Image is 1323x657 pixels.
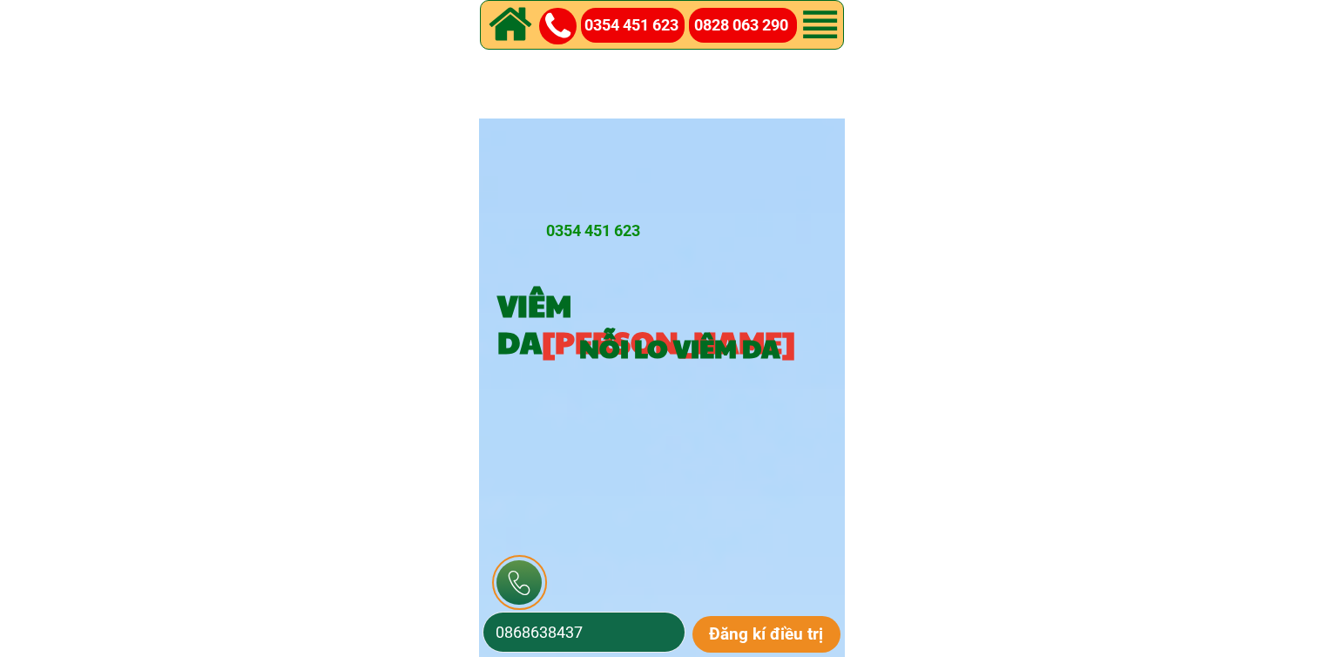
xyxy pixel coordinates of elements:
a: 0354 451 623 [546,219,720,244]
p: Đăng kí điều trị [692,616,841,653]
a: 0354 451 623 [584,13,687,38]
span: [PERSON_NAME] [542,320,795,362]
input: Số điện thoại [491,613,677,652]
h3: NỖI LO VIÊM DA [579,332,881,363]
a: 0828 063 290 [694,13,798,38]
h3: VIÊM DA [497,287,865,360]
